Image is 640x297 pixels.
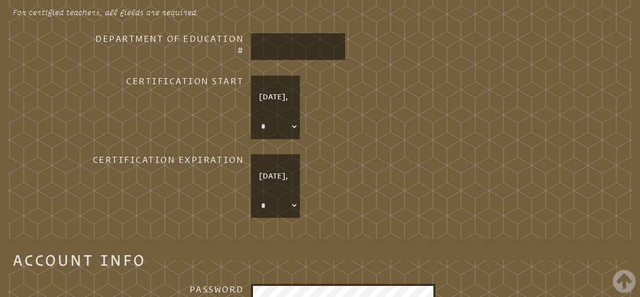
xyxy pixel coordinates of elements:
p: [DATE], [253,164,298,187]
h3: Password [90,284,243,295]
legend: Account Info [13,255,146,266]
h3: Certification Start [90,76,243,87]
h3: Certification Expiration [90,154,243,166]
p: For certified teachers, all fields are required. [13,7,320,18]
p: [DATE], [253,85,298,108]
h3: Department of Education # [90,33,243,56]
